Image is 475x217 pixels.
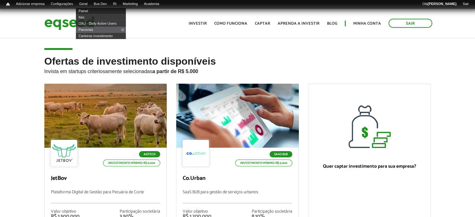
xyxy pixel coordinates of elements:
[76,8,126,14] a: Painel
[152,69,198,74] strong: a partir de R$ 5.000
[110,2,120,7] a: RI
[6,2,10,7] span: Início
[183,190,292,203] p: SaaS B2B para gestão de serviços urbanos
[214,22,247,26] a: Como funciona
[183,175,292,182] p: Co.Urban
[48,2,76,7] a: Configurações
[252,210,292,214] div: Participação societária
[44,15,94,32] img: EqSeed
[270,151,292,157] p: SaaS B2B
[255,22,270,26] a: Captar
[235,160,292,166] p: Investimento mínimo: R$ 5.000
[278,22,319,26] a: Aprenda a investir
[51,210,80,214] div: Valor objetivo
[120,210,160,214] div: Participação societária
[459,2,472,7] a: Sair
[44,56,431,84] h2: Ofertas de investimento disponíveis
[388,19,432,28] a: Sair
[139,151,160,157] p: Agtech
[76,2,91,7] a: Geral
[189,22,207,26] a: Investir
[353,22,381,26] a: Minha conta
[315,164,424,169] p: Quer captar investimento para sua empresa?
[51,175,161,182] p: JetBov
[428,2,456,6] strong: [PERSON_NAME]
[44,67,431,74] p: Invista em startups criteriosamente selecionadas
[120,2,141,7] a: Marketing
[51,190,161,203] p: Plataforma Digital de Gestão para Pecuária de Corte
[327,22,337,26] a: Blog
[419,2,459,7] a: Olá[PERSON_NAME]
[103,160,160,166] p: Investimento mínimo: R$ 5.000
[91,2,110,7] a: Bus Dev
[13,2,48,7] a: Adicionar empresa
[141,2,162,7] a: Academia
[183,210,211,214] div: Valor objetivo
[3,2,13,7] a: Início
